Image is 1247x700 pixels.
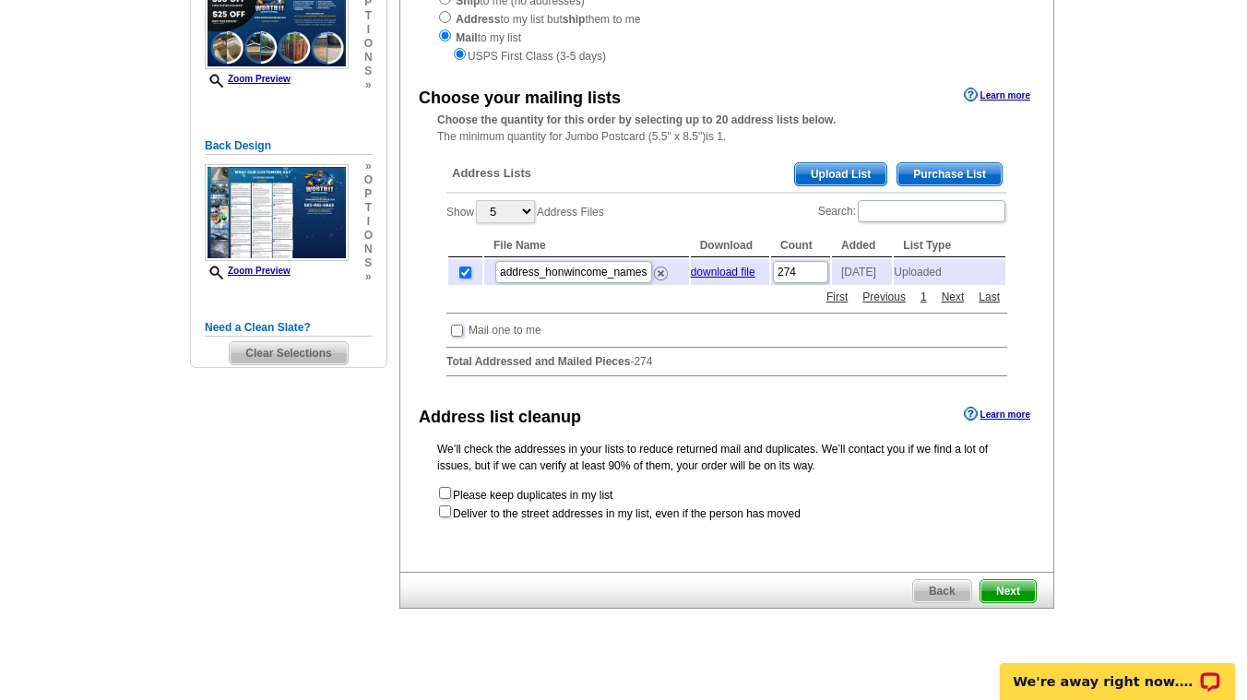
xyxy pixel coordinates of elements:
span: p [364,187,373,201]
a: Back [912,579,972,603]
td: [DATE] [832,259,892,285]
th: Download [691,234,769,257]
td: Uploaded [894,259,1005,285]
p: We’ll check the addresses in your lists to reduce returned mail and duplicates. We’ll contact you... [437,441,1016,474]
a: Zoom Preview [205,266,291,276]
a: Last [974,289,1004,305]
span: s [364,256,373,270]
strong: Address [456,13,500,26]
a: download file [691,266,755,279]
span: s [364,65,373,78]
h5: Need a Clean Slate? [205,319,373,337]
a: First [822,289,852,305]
span: Clear Selections [230,342,347,364]
span: i [364,23,373,37]
a: Previous [858,289,910,305]
h5: Back Design [205,137,373,155]
a: Next [937,289,969,305]
span: n [364,51,373,65]
a: Zoom Preview [205,74,291,84]
strong: Total Addressed and Mailed Pieces [446,355,630,368]
span: o [364,229,373,243]
div: USPS First Class (3-5 days) [437,46,1016,65]
th: List Type [894,234,1005,257]
span: 274 [634,355,652,368]
span: » [364,270,373,284]
span: » [364,78,373,92]
label: Show Address Files [446,198,604,225]
strong: Choose the quantity for this order by selecting up to 20 address lists below. [437,113,836,126]
img: delete.png [654,267,668,280]
span: n [364,243,373,256]
span: Address Lists [452,165,531,182]
select: ShowAddress Files [476,200,535,223]
div: Address list cleanup [419,405,581,430]
th: Added [832,234,892,257]
span: Purchase List [897,163,1002,185]
strong: Mail [456,31,477,44]
span: Upload List [795,163,886,185]
span: t [364,9,373,23]
div: The minimum quantity for Jumbo Postcard (5.5" x 8.5")is 1. [400,112,1053,145]
a: 1 [916,289,932,305]
div: Choose your mailing lists [419,86,621,111]
th: File Name [484,234,689,257]
strong: ship [563,13,586,26]
input: Search: [858,200,1005,222]
th: Count [771,234,830,257]
a: Learn more [964,407,1030,421]
div: - [437,148,1016,391]
iframe: LiveChat chat widget [988,642,1247,700]
span: Back [913,580,971,602]
img: small-thumb.jpg [205,164,349,262]
span: t [364,201,373,215]
a: Learn more [964,88,1030,102]
span: o [364,37,373,51]
form: Please keep duplicates in my list Deliver to the street addresses in my list, even if the person ... [437,485,1016,522]
span: » [364,160,373,173]
td: Mail one to me [468,321,542,339]
span: i [364,215,373,229]
span: Next [980,580,1036,602]
a: Remove this list [654,263,668,276]
label: Search: [818,198,1007,224]
span: o [364,173,373,187]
